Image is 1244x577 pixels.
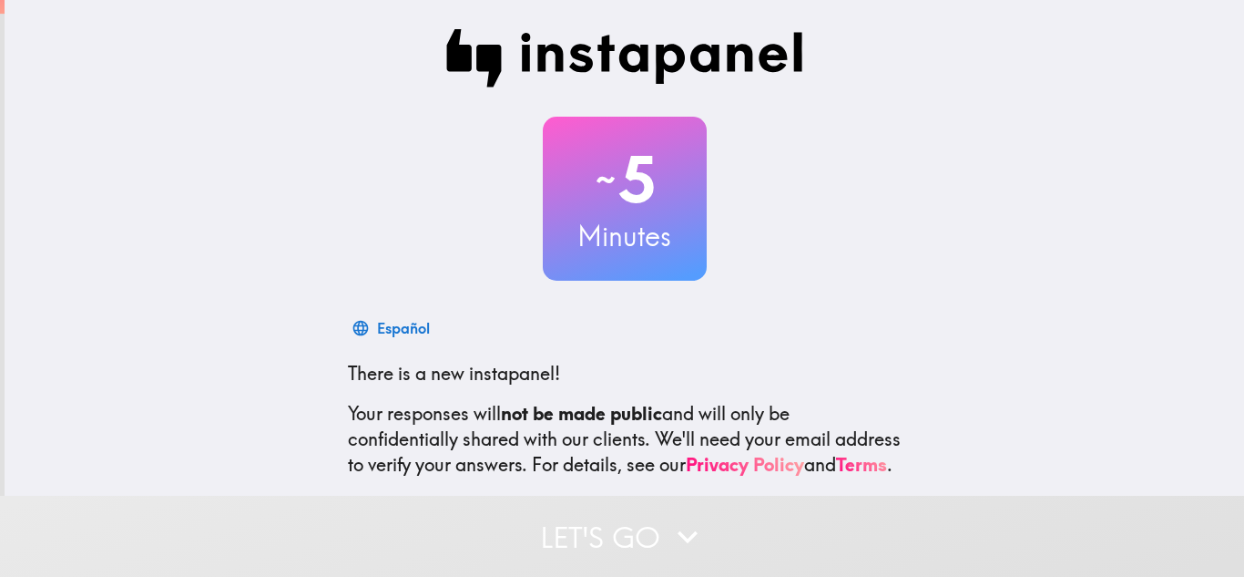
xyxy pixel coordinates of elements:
[836,453,887,476] a: Terms
[348,401,902,478] p: Your responses will and will only be confidentially shared with our clients. We'll need your emai...
[543,217,707,255] h3: Minutes
[348,362,560,385] span: There is a new instapanel!
[377,315,430,341] div: Español
[348,310,437,346] button: Español
[501,402,662,425] b: not be made public
[593,152,618,207] span: ~
[348,492,902,543] p: This invite is exclusively for you, please do not share it. Complete it soon because spots are li...
[446,29,803,88] img: Instapanel
[543,142,707,217] h2: 5
[686,453,804,476] a: Privacy Policy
